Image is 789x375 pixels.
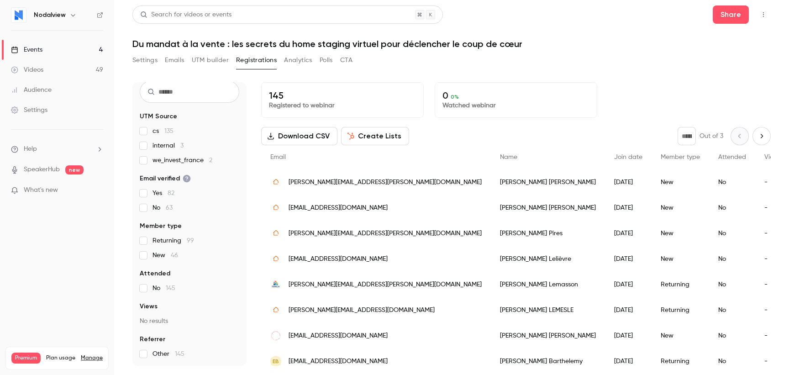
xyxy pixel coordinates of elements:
div: Audience [11,85,52,95]
span: No [153,284,175,293]
span: new [65,165,84,174]
div: [PERSON_NAME] LEMESLE [491,297,605,323]
div: No [709,349,755,374]
div: [DATE] [605,272,652,297]
div: [PERSON_NAME] [PERSON_NAME] [491,323,605,349]
a: SpeakerHub [24,165,60,174]
div: No [709,195,755,221]
img: safti.fr [270,305,281,316]
span: Referrer [140,335,165,344]
div: [DATE] [605,169,652,195]
div: New [652,246,709,272]
img: safti.fr [270,202,281,213]
button: Polls [320,53,333,68]
span: 145 [175,351,184,357]
span: Other [153,349,184,359]
div: [PERSON_NAME] [PERSON_NAME] [491,195,605,221]
a: Manage [81,354,103,362]
div: Videos [11,65,43,74]
h6: Nodalview [34,11,66,20]
div: New [652,323,709,349]
div: [DATE] [605,323,652,349]
span: [EMAIL_ADDRESS][DOMAIN_NAME] [289,254,388,264]
span: Views [140,302,158,311]
div: No [709,272,755,297]
span: Plan usage [46,354,75,362]
span: internal [153,141,184,150]
span: [PERSON_NAME][EMAIL_ADDRESS][DOMAIN_NAME] [289,306,435,315]
span: Yes [153,189,174,198]
div: Settings [11,106,47,115]
span: 99 [187,238,194,244]
button: Create Lists [341,127,409,145]
img: safti.fr [270,228,281,239]
span: Join date [614,154,642,160]
div: [DATE] [605,221,652,246]
div: No [709,169,755,195]
span: 0 % [451,94,459,100]
span: [EMAIL_ADDRESS][DOMAIN_NAME] [289,357,388,366]
img: safti.fr [270,254,281,264]
span: 3 [180,143,184,149]
span: Help [24,144,37,154]
span: New [153,251,178,260]
div: No [709,246,755,272]
span: [PERSON_NAME][EMAIL_ADDRESS][PERSON_NAME][DOMAIN_NAME] [289,280,482,290]
div: Returning [652,272,709,297]
span: Views [764,154,781,160]
div: [PERSON_NAME] [PERSON_NAME] [491,169,605,195]
span: 145 [166,285,175,291]
span: 135 [164,128,174,134]
button: Settings [132,53,158,68]
img: foncia.com [270,279,281,290]
span: Attended [140,269,170,278]
img: Nodalview [11,8,26,22]
span: cs [153,127,174,136]
div: Events [11,45,42,54]
button: Download CSV [261,127,337,145]
span: Email [270,154,286,160]
div: New [652,169,709,195]
span: Returning [153,236,194,245]
span: [PERSON_NAME][EMAIL_ADDRESS][PERSON_NAME][DOMAIN_NAME] [289,178,482,187]
div: [DATE] [605,297,652,323]
div: No [709,297,755,323]
span: No [153,203,173,212]
span: Name [500,154,517,160]
div: New [652,195,709,221]
span: Member type [661,154,700,160]
div: [PERSON_NAME] Barthelemy [491,349,605,374]
div: [PERSON_NAME] Lelièvre [491,246,605,272]
span: we_invest_france [153,156,212,165]
li: help-dropdown-opener [11,144,103,154]
span: Attended [718,154,746,160]
div: New [652,221,709,246]
span: [EMAIL_ADDRESS][DOMAIN_NAME] [289,203,388,213]
button: UTM builder [192,53,229,68]
p: No results [140,317,239,326]
h1: Du mandat à la vente : les secrets du home staging virtuel pour déclencher le coup de cœur [132,38,771,49]
span: Member type [140,222,182,231]
p: 0 [442,90,589,101]
div: No [709,323,755,349]
p: 145 [269,90,416,101]
button: Emails [165,53,184,68]
div: Search for videos or events [140,10,231,20]
div: [PERSON_NAME] Lemasson [491,272,605,297]
button: Analytics [284,53,312,68]
div: No [709,221,755,246]
button: CTA [340,53,352,68]
span: [PERSON_NAME][EMAIL_ADDRESS][PERSON_NAME][DOMAIN_NAME] [289,229,482,238]
span: 2 [209,157,212,164]
section: facet-groups [140,112,239,359]
img: clerea-invest.fr [270,330,281,341]
p: Watched webinar [442,101,589,110]
span: What's new [24,185,58,195]
div: [DATE] [605,195,652,221]
div: [DATE] [605,246,652,272]
button: Next page [752,127,771,145]
div: Returning [652,297,709,323]
img: safti.fr [270,177,281,188]
div: [DATE] [605,349,652,374]
span: 82 [168,190,174,196]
